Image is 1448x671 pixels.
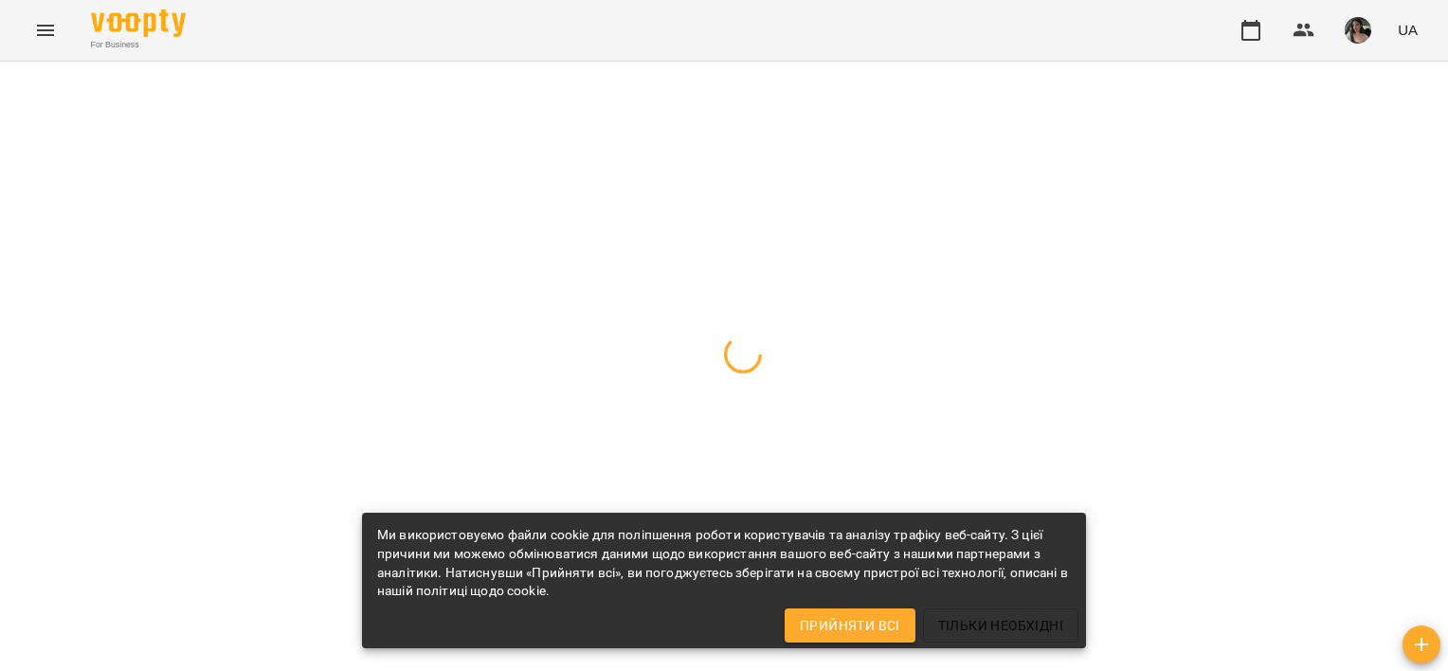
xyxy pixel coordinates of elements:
[1390,12,1425,47] button: UA
[1345,17,1371,44] img: ca12d485884f2ea42d8035f9918fd06b.jpg
[91,9,186,37] img: Voopty Logo
[91,39,186,51] span: For Business
[1398,20,1418,40] span: UA
[23,8,68,53] button: Menu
